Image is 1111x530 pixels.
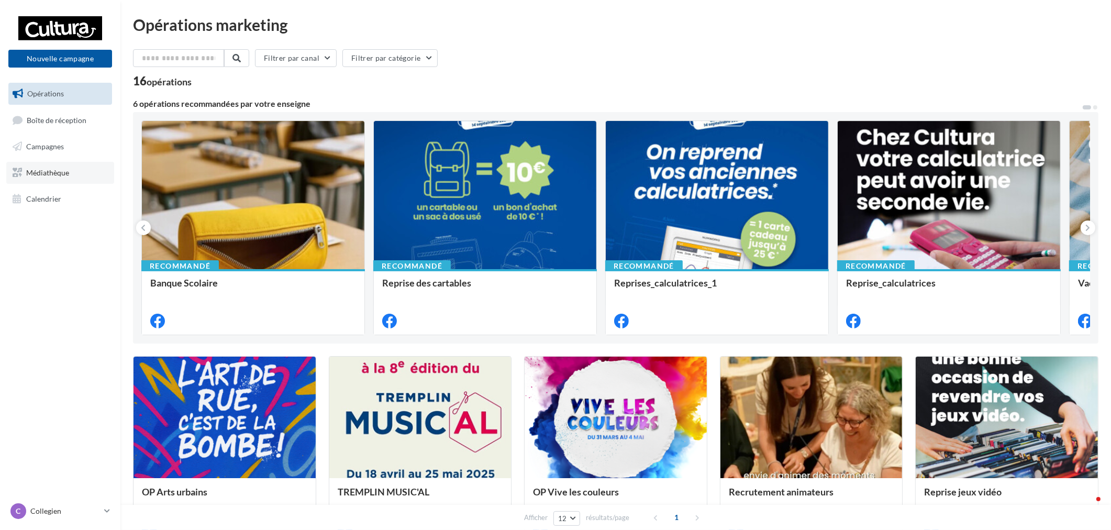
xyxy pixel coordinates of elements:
span: Reprise_calculatrices [846,277,936,289]
span: 12 [558,514,567,523]
span: Recrutement animateurs [729,486,834,498]
a: Opérations [6,83,114,105]
button: Filtrer par catégorie [342,49,438,67]
span: OP Arts urbains [142,486,207,498]
button: 12 [553,511,580,526]
span: Reprises_calculatrices_1 [614,277,717,289]
button: Nouvelle campagne [8,50,112,68]
p: Collegien [30,506,100,516]
span: Campagnes [26,142,64,151]
div: Recommandé [837,260,915,272]
a: Campagnes [6,136,114,158]
span: Boîte de réception [27,115,86,124]
span: Calendrier [26,194,61,203]
span: Opérations [27,89,64,98]
a: Boîte de réception [6,109,114,131]
span: 1 [668,509,685,526]
span: Reprise des cartables [382,277,471,289]
span: TREMPLIN MUSIC'AL [338,486,429,498]
span: résultats/page [586,513,629,523]
span: Afficher [524,513,548,523]
div: Opérations marketing [133,17,1098,32]
span: Reprise jeux vidéo [924,486,1002,498]
a: Médiathèque [6,162,114,184]
iframe: Intercom live chat [1075,494,1101,520]
div: Recommandé [141,260,219,272]
div: Recommandé [373,260,451,272]
div: 16 [133,75,192,87]
a: C Collegien [8,501,112,521]
button: Filtrer par canal [255,49,337,67]
span: Médiathèque [26,168,69,177]
div: opérations [147,77,192,86]
a: Calendrier [6,188,114,210]
span: Banque Scolaire [150,277,218,289]
span: OP Vive les couleurs [533,486,619,498]
div: 6 opérations recommandées par votre enseigne [133,100,1082,108]
div: Recommandé [605,260,683,272]
span: C [16,506,21,516]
